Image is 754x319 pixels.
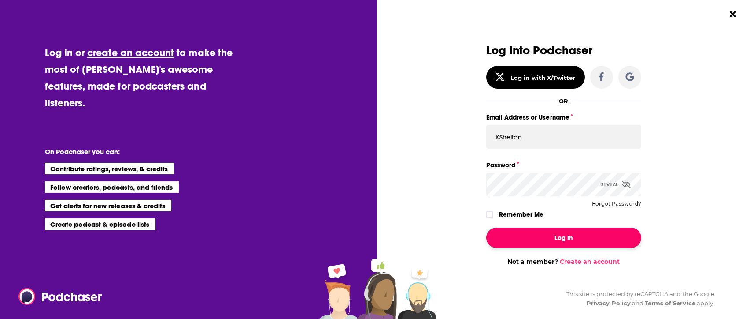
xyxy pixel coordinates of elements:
h3: Log Into Podchaser [486,44,641,57]
button: Log In [486,228,641,248]
a: Privacy Policy [587,300,631,307]
input: Email Address or Username [486,125,641,149]
li: Get alerts for new releases & credits [45,200,171,211]
img: Podchaser - Follow, Share and Rate Podcasts [18,288,103,305]
button: Log in with X/Twitter [486,66,585,89]
label: Password [486,159,641,171]
button: Close Button [724,6,741,23]
a: Podchaser - Follow, Share and Rate Podcasts [18,288,96,305]
li: On Podchaser you can: [45,147,221,156]
a: Create an account [560,258,620,266]
label: Email Address or Username [486,112,641,123]
li: Create podcast & episode lists [45,218,155,230]
div: Not a member? [486,258,641,266]
div: This site is protected by reCAPTCHA and the Google and apply. [559,289,714,308]
li: Contribute ratings, reviews, & credits [45,163,174,174]
div: Log in with X/Twitter [510,74,575,81]
a: create an account [87,46,174,59]
div: OR [559,98,568,105]
a: Terms of Service [645,300,695,307]
button: Forgot Password? [592,201,641,207]
div: Reveal [600,173,631,196]
label: Remember Me [499,209,543,220]
li: Follow creators, podcasts, and friends [45,181,179,193]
